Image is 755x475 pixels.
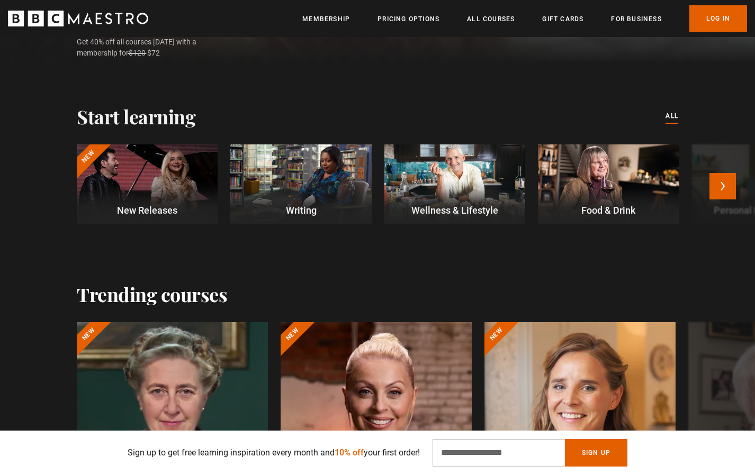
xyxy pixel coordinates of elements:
[147,49,160,57] span: $72
[77,144,218,224] a: New New Releases
[384,144,525,224] a: Wellness & Lifestyle
[77,283,227,305] h2: Trending courses
[302,14,350,24] a: Membership
[689,5,747,32] a: Log In
[384,203,525,217] p: Wellness & Lifestyle
[129,49,146,57] span: $120
[128,446,420,459] p: Sign up to get free learning inspiration every month and your first order!
[542,14,583,24] a: Gift Cards
[230,144,371,224] a: Writing
[77,36,220,59] span: Get 40% off all courses [DATE] with a membership for
[611,14,661,24] a: For business
[565,439,627,467] button: Sign Up
[8,11,148,26] svg: BBC Maestro
[377,14,439,24] a: Pricing Options
[335,447,364,458] span: 10% off
[77,105,195,127] h2: Start learning
[538,144,679,224] a: Food & Drink
[467,14,515,24] a: All Courses
[666,111,678,122] a: All
[538,203,679,217] p: Food & Drink
[77,203,218,217] p: New Releases
[302,5,747,32] nav: Primary
[230,203,371,217] p: Writing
